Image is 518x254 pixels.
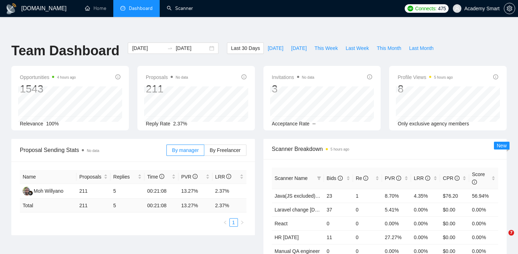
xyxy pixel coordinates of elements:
input: Start date [132,44,164,52]
span: user [455,6,460,11]
img: MW [23,187,32,196]
span: 100% [46,121,59,126]
span: Proposal Sending Stats [20,146,166,154]
span: info-circle [338,176,343,181]
input: End date [176,44,208,52]
span: 475 [438,5,446,12]
div: Moh Willyano [34,187,63,195]
td: $76.20 [440,189,469,203]
td: 13.27 % [178,199,212,213]
span: left [223,220,227,225]
td: 00:21:08 [144,184,178,199]
td: 5.41% [382,203,411,216]
button: left [221,218,229,227]
span: Proposals [79,173,102,181]
td: 13.27% [178,184,212,199]
span: Proposals [146,73,188,81]
img: logo [6,3,17,15]
span: 2.37% [173,121,187,126]
iframe: Intercom live chat [494,230,511,247]
td: 2.37% [212,184,246,199]
time: 4 hours ago [57,75,76,79]
span: swap-right [167,45,173,51]
span: info-circle [226,174,231,179]
td: 0 [353,230,382,244]
div: 8 [398,82,453,96]
span: filter [315,173,323,184]
td: 8.70% [382,189,411,203]
button: Last 30 Days [227,43,264,54]
th: Replies [110,170,144,184]
span: info-circle [363,176,368,181]
span: [DATE] [291,44,307,52]
span: filter [317,176,321,180]
td: 211 [76,199,110,213]
button: Last Month [405,43,437,54]
span: No data [176,75,188,79]
td: 0.00% [382,216,411,230]
span: Invitations [272,73,314,81]
span: info-circle [115,74,120,79]
td: $0.00 [440,216,469,230]
span: [DATE] [268,44,283,52]
a: Manual QA engineer [275,248,320,254]
a: Java(JS excluded)change [DATE] [275,193,349,199]
span: Profile Views [398,73,453,81]
td: 0 [324,216,353,230]
span: Dashboard [129,5,153,11]
td: 2.37 % [212,199,246,213]
span: 7 [508,230,514,236]
td: 00:21:08 [144,199,178,213]
td: 0.00% [469,230,498,244]
div: 211 [146,82,188,96]
span: -- [312,121,315,126]
a: HR [DATE] [275,235,299,240]
span: Bids [327,175,343,181]
span: PVR [181,174,198,180]
span: Re [356,175,369,181]
h1: Team Dashboard [11,43,119,59]
span: This Week [314,44,338,52]
td: 0 [353,203,382,216]
span: Last Week [346,44,369,52]
span: Relevance [20,121,43,126]
span: to [167,45,173,51]
span: LRR [414,175,430,181]
time: 5 hours ago [434,75,453,79]
span: Reply Rate [146,121,170,126]
img: upwork-logo.png [408,6,413,11]
span: info-circle [472,180,477,185]
span: dashboard [120,6,125,11]
th: Proposals [76,170,110,184]
span: Acceptance Rate [272,121,310,126]
a: setting [504,6,515,11]
td: $0.00 [440,203,469,216]
img: gigradar-bm.png [28,191,33,196]
span: Scanner Breakdown [272,145,499,153]
li: Previous Page [221,218,229,227]
span: Replies [113,173,136,181]
span: info-circle [193,174,198,179]
span: By manager [172,147,199,153]
span: Scanner Name [275,175,308,181]
span: info-circle [396,176,401,181]
td: 211 [76,184,110,199]
td: 0.00% [469,203,498,216]
span: info-circle [159,174,164,179]
a: homeHome [85,5,106,11]
span: Last 30 Days [231,44,260,52]
button: [DATE] [264,43,287,54]
td: 27.27% [382,230,411,244]
button: [DATE] [287,43,311,54]
button: Last Week [342,43,373,54]
span: Opportunities [20,73,76,81]
td: 5 [110,199,144,213]
span: info-circle [367,74,372,79]
a: 1 [230,219,238,226]
td: 56.94% [469,189,498,203]
td: 4.35% [411,189,440,203]
li: Next Page [238,218,246,227]
span: CPR [443,175,460,181]
td: 5 [110,184,144,199]
span: Only exclusive agency members [398,121,469,126]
